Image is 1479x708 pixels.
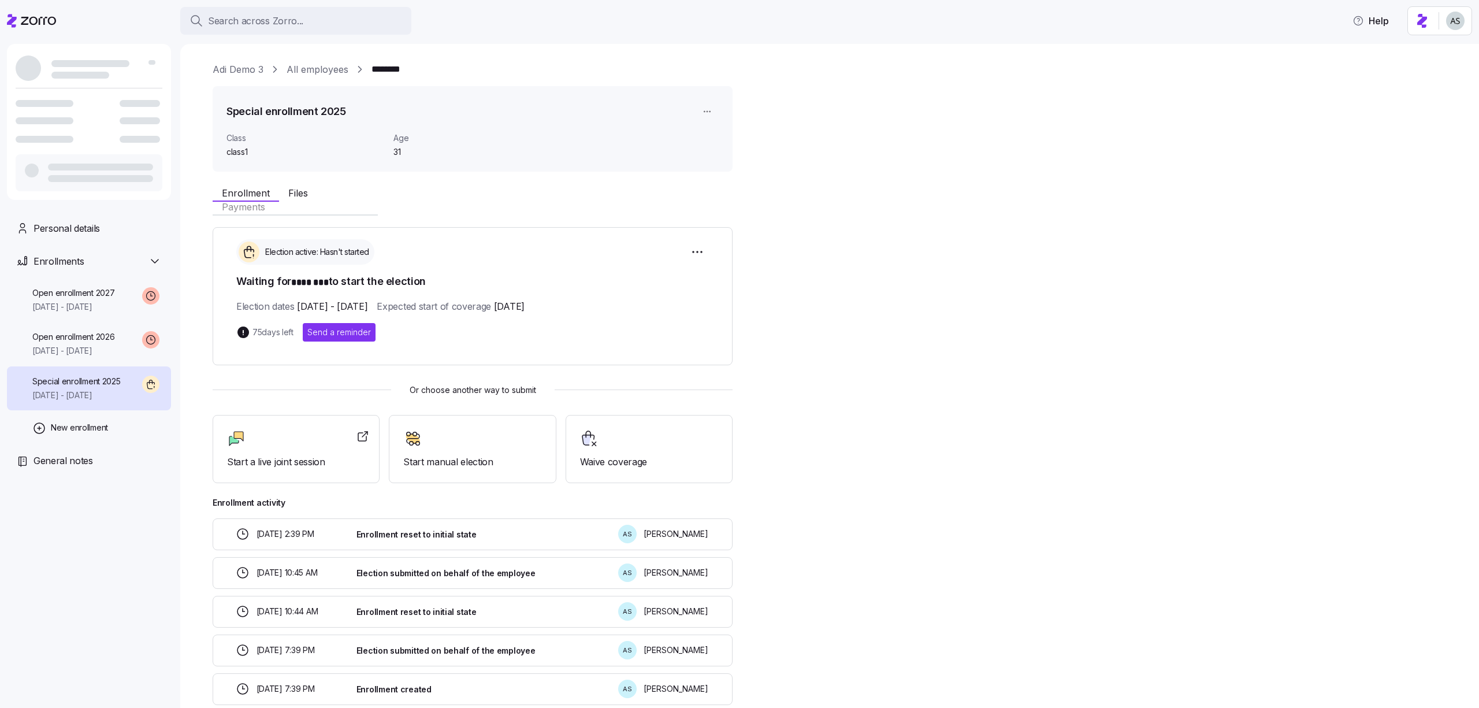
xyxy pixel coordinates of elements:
span: Help [1352,14,1389,28]
span: Enrollment activity [213,497,733,509]
span: Class [226,132,384,144]
span: [PERSON_NAME] [644,606,708,617]
span: General notes [34,454,93,468]
h1: Special enrollment 2025 [226,104,346,118]
span: Election submitted on behalf of the employee [356,645,536,657]
span: Personal details [34,221,100,236]
h1: Waiting for to start the election [236,274,709,290]
span: Enrollments [34,254,84,269]
span: 31 [393,146,510,158]
img: c4d3a52e2a848ea5f7eb308790fba1e4 [1446,12,1465,30]
button: Send a reminder [303,323,376,342]
span: [PERSON_NAME] [644,683,708,695]
span: A S [623,570,632,576]
span: A S [623,686,632,692]
a: All employees [287,62,348,77]
span: Enrollment reset to initial state [356,529,477,540]
span: [PERSON_NAME] [644,567,708,579]
button: Search across Zorro... [180,7,411,35]
span: Waive coverage [580,455,718,469]
span: Age [393,132,510,144]
span: Enrollment reset to initial state [356,606,477,618]
span: Files [288,188,308,198]
span: Election active: Hasn't started [262,246,369,258]
span: [DATE] 7:39 PM [257,644,315,656]
span: Send a reminder [307,327,371,338]
span: class1 [226,146,384,158]
span: Expected start of coverage [377,299,524,314]
span: [PERSON_NAME] [644,528,708,540]
span: Election submitted on behalf of the employee [356,568,536,579]
span: [DATE] - [DATE] [297,299,367,314]
button: Help [1343,9,1398,32]
span: [DATE] 7:39 PM [257,683,315,695]
span: [PERSON_NAME] [644,644,708,656]
span: Open enrollment 2027 [32,287,114,299]
span: Search across Zorro... [208,14,303,28]
span: [DATE] - [DATE] [32,345,114,357]
a: Adi Demo 3 [213,62,263,77]
span: [DATE] [494,299,525,314]
span: [DATE] 10:45 AM [257,567,318,579]
span: Special enrollment 2025 [32,376,121,387]
span: A S [623,531,632,538]
span: New enrollment [51,422,108,433]
span: Or choose another way to submit [213,384,733,396]
span: [DATE] - [DATE] [32,390,121,401]
span: Start a live joint session [227,455,365,469]
span: Enrollment created [356,684,432,695]
span: A S [623,647,632,654]
span: A S [623,609,632,615]
span: [DATE] - [DATE] [32,301,114,313]
span: 75 days left [252,327,293,338]
span: [DATE] 2:39 PM [257,528,314,540]
span: Payments [222,202,265,212]
span: Enrollment [222,188,270,198]
span: Election dates [236,299,367,314]
span: [DATE] 10:44 AM [257,606,318,617]
span: Start manual election [403,455,541,469]
span: Open enrollment 2026 [32,331,114,343]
